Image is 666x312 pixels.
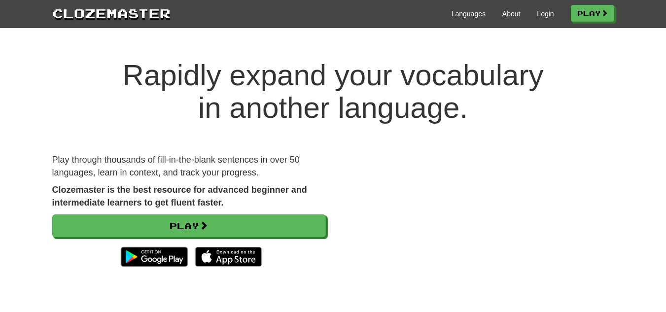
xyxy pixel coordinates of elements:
a: About [502,9,521,19]
a: Clozemaster [52,4,171,22]
img: Get it on Google Play [116,242,192,272]
a: Login [537,9,554,19]
strong: Clozemaster is the best resource for advanced beginner and intermediate learners to get fluent fa... [52,185,307,208]
a: Play [52,214,326,237]
a: Play [571,5,614,22]
p: Play through thousands of fill-in-the-blank sentences in over 50 languages, learn in context, and... [52,154,326,179]
img: Download_on_the_App_Store_Badge_US-UK_135x40-25178aeef6eb6b83b96f5f2d004eda3bffbb37122de64afbaef7... [195,247,262,267]
a: Languages [452,9,486,19]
